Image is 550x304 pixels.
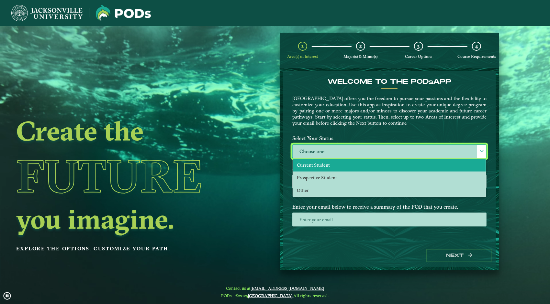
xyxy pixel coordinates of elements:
[11,5,83,21] img: Jacksonville University logo
[287,163,491,175] label: Select Your Area(s) of Interest
[293,145,486,159] label: Choose one
[293,159,486,172] li: Current Student
[429,79,433,86] sub: s
[248,293,294,298] a: [GEOGRAPHIC_DATA].
[292,95,487,126] p: [GEOGRAPHIC_DATA] offers you the freedom to pursue your passions and the flexibility to customize...
[301,43,304,49] span: 1
[287,54,318,59] span: Area(s) of Interest
[221,286,329,291] span: Contact us at
[16,244,231,254] p: Explore the options. Customize your path.
[292,190,487,196] p: Maximum 2 selections are allowed
[292,78,487,86] h4: Welcome to the POD app
[292,189,295,194] sup: ⋆
[16,117,231,144] h2: Create the
[297,175,337,181] span: Prospective Student
[16,205,231,233] h2: you imagine.
[418,43,420,49] span: 3
[297,162,330,168] span: Current Student
[359,43,362,49] span: 2
[293,172,486,184] li: Prospective Student
[457,54,496,59] span: Course Requirements
[221,293,329,298] span: PODs - ©2025 All rights reserved.
[343,54,377,59] span: Major(s) & Minor(s)
[287,132,491,144] label: Select Your Status
[405,54,432,59] span: Career Options
[293,184,486,197] li: Other
[292,213,487,226] input: Enter your email
[287,201,491,213] label: Enter your email below to receive a summary of the POD that you create.
[16,147,231,205] h1: Future
[96,5,151,21] img: Jacksonville University logo
[251,286,324,291] a: [EMAIL_ADDRESS][DOMAIN_NAME]
[297,187,309,193] span: Other
[475,43,478,49] span: 4
[427,249,491,262] button: Next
